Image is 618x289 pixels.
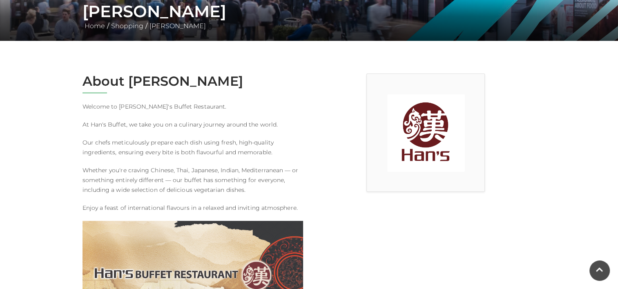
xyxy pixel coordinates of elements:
[83,120,303,129] p: At Han's Buffet, we take you on a culinary journey around the world.
[83,2,536,21] h1: [PERSON_NAME]
[83,165,303,195] p: Whether you're craving Chinese, Thai, Japanese, Indian, Mediterranean — or something entirely dif...
[76,2,542,31] div: / /
[109,22,145,30] a: Shopping
[83,138,303,157] p: Our chefs meticulously prepare each dish using fresh, high-quality ingredients, ensuring every bi...
[147,22,208,30] a: [PERSON_NAME]
[83,102,303,111] p: Welcome to [PERSON_NAME]'s Buffet Restaurant.
[83,22,107,30] a: Home
[83,73,303,89] h2: About [PERSON_NAME]
[83,203,303,213] p: Enjoy a feast of international flavours in a relaxed and inviting atmosphere.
